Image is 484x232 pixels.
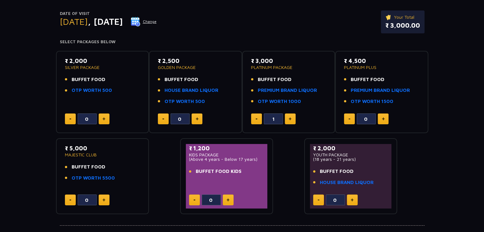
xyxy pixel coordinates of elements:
[313,153,389,157] p: YOUTH PACKAGE
[65,144,140,153] p: ₹ 5,000
[158,57,233,65] p: ₹ 2,500
[189,157,264,161] p: (Above 4 years - Below 17 years)
[258,76,291,83] span: BUFFET FOOD
[193,200,195,201] img: minus
[344,65,419,70] p: PLATINUM PLUS
[158,65,233,70] p: GOLDEN PACKAGE
[196,117,199,120] img: plus
[385,21,420,30] p: ₹ 3,000.00
[313,157,389,161] p: (18 years - 21 years)
[258,98,301,105] a: OTP WORTH 1000
[69,119,71,119] img: minus
[385,14,392,21] img: ticket
[165,76,198,83] span: BUFFET FOOD
[189,153,264,157] p: KIDS PACKAGE
[351,98,393,105] a: OTP WORTH 1500
[382,117,385,120] img: plus
[320,179,374,186] a: HOUSE BRAND LIQUOR
[69,200,71,201] img: minus
[258,87,317,94] a: PREMIUM BRAND LIQUOR
[344,57,419,65] p: ₹ 4,500
[196,168,242,175] span: BUFFET FOOD KIDS
[351,76,384,83] span: BUFFET FOOD
[72,76,105,83] span: BUFFET FOOD
[165,98,205,105] a: OTP WORTH 500
[313,144,389,153] p: ₹ 2,000
[227,198,229,201] img: plus
[60,16,88,27] span: [DATE]
[348,119,350,119] img: minus
[318,200,319,201] img: minus
[251,57,326,65] p: ₹ 3,000
[351,87,410,94] a: PREMIUM BRAND LIQUOR
[385,14,420,21] p: Your Total
[60,10,157,17] p: Date of Visit
[130,17,157,27] button: Change
[88,16,123,27] span: , [DATE]
[65,65,140,70] p: SILVER PACKAGE
[189,144,264,153] p: ₹ 1,200
[256,119,257,119] img: minus
[72,87,112,94] a: OTP WORTH 500
[165,87,218,94] a: HOUSE BRAND LIQUOR
[60,39,424,44] h4: Select Packages Below
[162,119,164,119] img: minus
[351,198,354,201] img: plus
[72,174,115,182] a: OTP WORTH 5500
[251,65,326,70] p: PLATINUM PACKAGE
[65,57,140,65] p: ₹ 2,000
[289,117,291,120] img: plus
[65,153,140,157] p: MAJESTIC CLUB
[72,163,105,171] span: BUFFET FOOD
[102,117,105,120] img: plus
[102,198,105,201] img: plus
[320,168,354,175] span: BUFFET FOOD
